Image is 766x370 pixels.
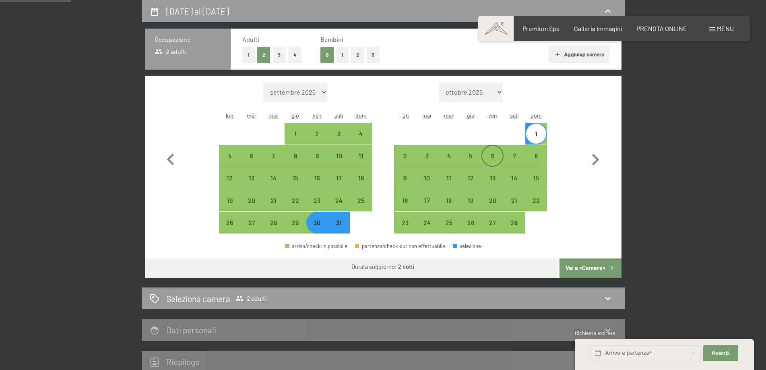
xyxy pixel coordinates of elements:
button: 2 [351,47,364,63]
div: Mon Feb 23 2026 [394,212,416,234]
div: arrivo/check-in possibile [328,212,350,234]
div: 24 [417,219,437,240]
div: 14 [263,175,283,195]
div: 20 [242,197,262,217]
div: Sun Jan 11 2026 [350,145,372,167]
a: PRENOTA ONLINE [636,25,687,32]
div: 1 [285,130,306,151]
div: arrivo/check-in possibile [481,145,503,167]
div: Sat Feb 07 2026 [504,145,525,167]
div: Fri Feb 20 2026 [481,189,503,211]
div: arrivo/check-in possibile [460,167,481,189]
span: Adulti [242,35,259,43]
div: Tue Jan 13 2026 [241,167,262,189]
div: 30 [307,219,327,240]
div: 26 [460,219,481,240]
div: 6 [482,153,502,173]
div: Thu Jan 29 2026 [285,212,306,234]
div: Mon Jan 05 2026 [219,145,241,167]
div: 1 [526,130,546,151]
div: arrivo/check-in possibile [285,212,306,234]
div: Mon Jan 19 2026 [219,189,241,211]
span: 2 adulti [155,47,187,56]
div: Wed Jan 21 2026 [262,189,284,211]
div: Wed Feb 25 2026 [438,212,460,234]
div: Fri Jan 30 2026 [306,212,328,234]
div: Fri Jan 09 2026 [306,145,328,167]
div: 13 [482,175,502,195]
div: arrivo/check-in possibile [306,145,328,167]
div: arrivo/check-in possibile [481,167,503,189]
span: Menu [717,25,734,32]
div: 5 [460,153,481,173]
span: Richiesta express [575,330,615,336]
div: arrivo/check-in possibile [416,189,438,211]
button: 0 [320,47,334,63]
span: Galleria immagini [574,25,622,32]
div: Tue Feb 10 2026 [416,167,438,189]
div: 31 [329,219,349,240]
div: Mon Jan 12 2026 [219,167,241,189]
div: Thu Jan 01 2026 [285,123,306,145]
div: 25 [439,219,459,240]
div: Mon Feb 09 2026 [394,167,416,189]
abbr: giovedì [467,112,475,119]
div: Sun Feb 08 2026 [525,145,547,167]
button: 1 [336,47,349,63]
div: 22 [526,197,546,217]
div: 19 [220,197,240,217]
div: Tue Jan 27 2026 [241,212,262,234]
div: arrivo/check-in possibile [504,145,525,167]
div: 10 [417,175,437,195]
div: arrivo/check-in possibile [525,145,547,167]
div: arrivo/check-in possibile [328,167,350,189]
div: Fri Jan 23 2026 [306,189,328,211]
div: arrivo/check-in possibile [306,189,328,211]
button: Aggiungi camera [549,45,609,63]
div: selezione [453,244,481,249]
span: Bambini [320,35,343,43]
abbr: lunedì [226,112,233,119]
div: 10 [329,153,349,173]
abbr: lunedì [401,112,409,119]
div: arrivo/check-in possibile [328,145,350,167]
div: arrivo/check-in possibile [394,189,416,211]
div: arrivo/check-in possibile [504,212,525,234]
div: 28 [263,219,283,240]
div: Wed Feb 11 2026 [438,167,460,189]
div: 3 [329,130,349,151]
div: 6 [242,153,262,173]
div: 26 [220,219,240,240]
div: arrivo/check-in possibile [219,167,241,189]
a: Premium Spa [522,25,560,32]
div: 20 [482,197,502,217]
div: 14 [504,175,524,195]
button: 2 [257,47,270,63]
div: arrivo/check-in possibile [460,145,481,167]
div: arrivo/check-in possibile [241,145,262,167]
button: 1 [242,47,255,63]
abbr: venerdì [313,112,322,119]
div: arrivo/check-in possibile [241,167,262,189]
div: arrivo/check-in possibile [306,167,328,189]
div: 18 [439,197,459,217]
div: arrivo/check-in possibile [525,123,547,145]
div: 21 [263,197,283,217]
div: 15 [526,175,546,195]
div: 11 [351,153,371,173]
div: arrivo/check-in possibile [262,167,284,189]
div: arrivo/check-in possibile [219,189,241,211]
div: Wed Jan 28 2026 [262,212,284,234]
div: arrivo/check-in possibile [219,145,241,167]
div: arrivo/check-in possibile [285,123,306,145]
div: arrivo/check-in possibile [350,167,372,189]
div: 17 [417,197,437,217]
div: arrivo/check-in possibile [394,145,416,167]
div: 8 [526,153,546,173]
div: arrivo/check-in possibile [460,212,481,234]
abbr: venerdì [488,112,497,119]
div: Tue Feb 03 2026 [416,145,438,167]
div: Wed Jan 14 2026 [262,167,284,189]
span: 2 adulti [235,294,267,302]
div: arrivo/check-in possibile [262,189,284,211]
